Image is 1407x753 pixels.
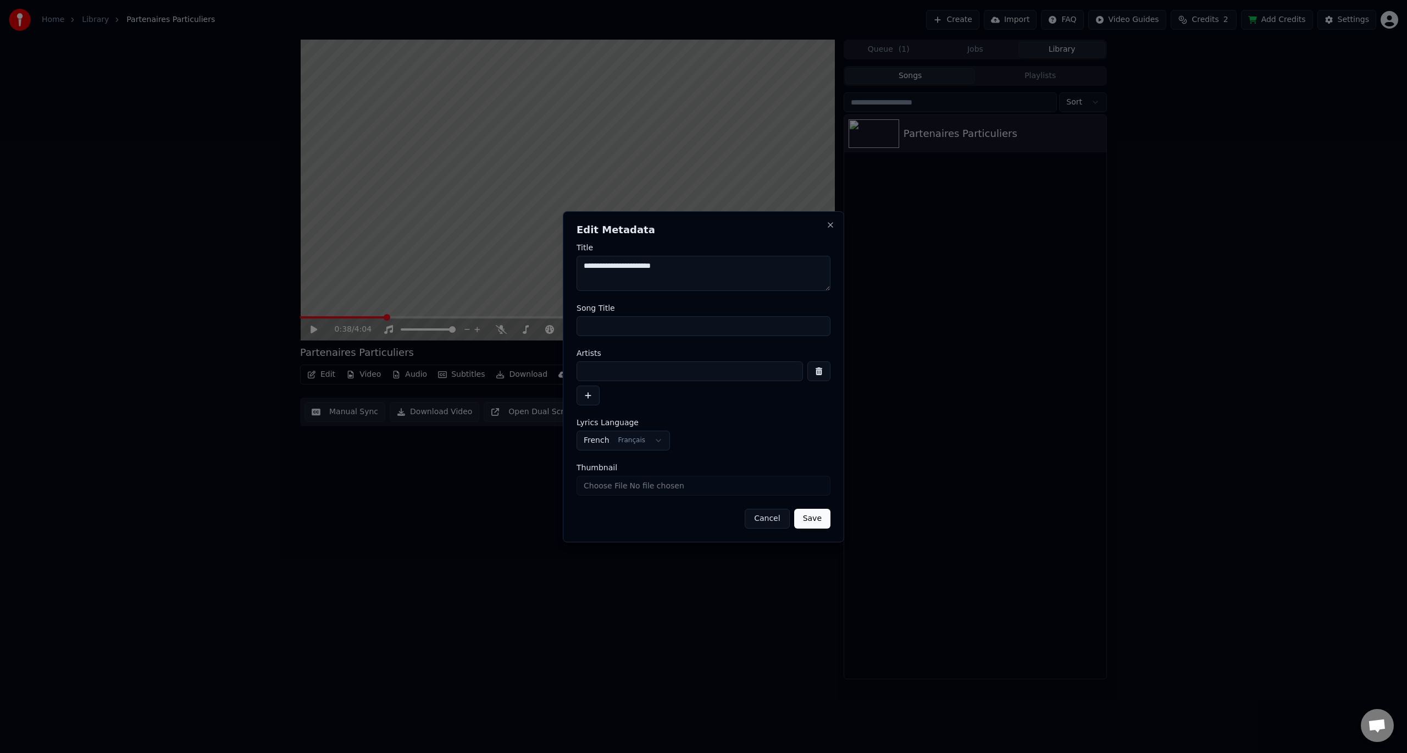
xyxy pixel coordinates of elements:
[577,419,639,426] span: Lyrics Language
[577,304,830,312] label: Song Title
[577,225,830,235] h2: Edit Metadata
[577,349,830,357] label: Artists
[577,464,617,471] span: Thumbnail
[794,509,830,529] button: Save
[745,509,789,529] button: Cancel
[577,244,830,251] label: Title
